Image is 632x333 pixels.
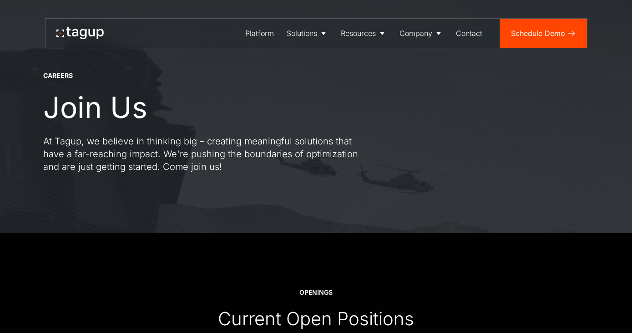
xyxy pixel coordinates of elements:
div: Platform [245,28,274,39]
div: Company [399,28,432,39]
a: Contact [450,19,489,48]
a: Schedule Demo [500,19,587,48]
div: Schedule Demo [511,28,565,39]
a: Solutions [280,19,334,48]
div: Resources [341,28,376,39]
a: Platform [239,19,280,48]
h1: Join Us [43,91,147,124]
p: At Tagup, we believe in thinking big – creating meaningful solutions that have a far-reaching imp... [43,135,371,173]
div: Current Open Positions [218,307,414,330]
div: CAREERS [43,71,73,80]
div: Solutions [287,28,317,39]
a: Resources [334,19,393,48]
div: OPENINGS [299,288,333,297]
div: Contact [456,28,482,39]
a: Company [393,19,450,48]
